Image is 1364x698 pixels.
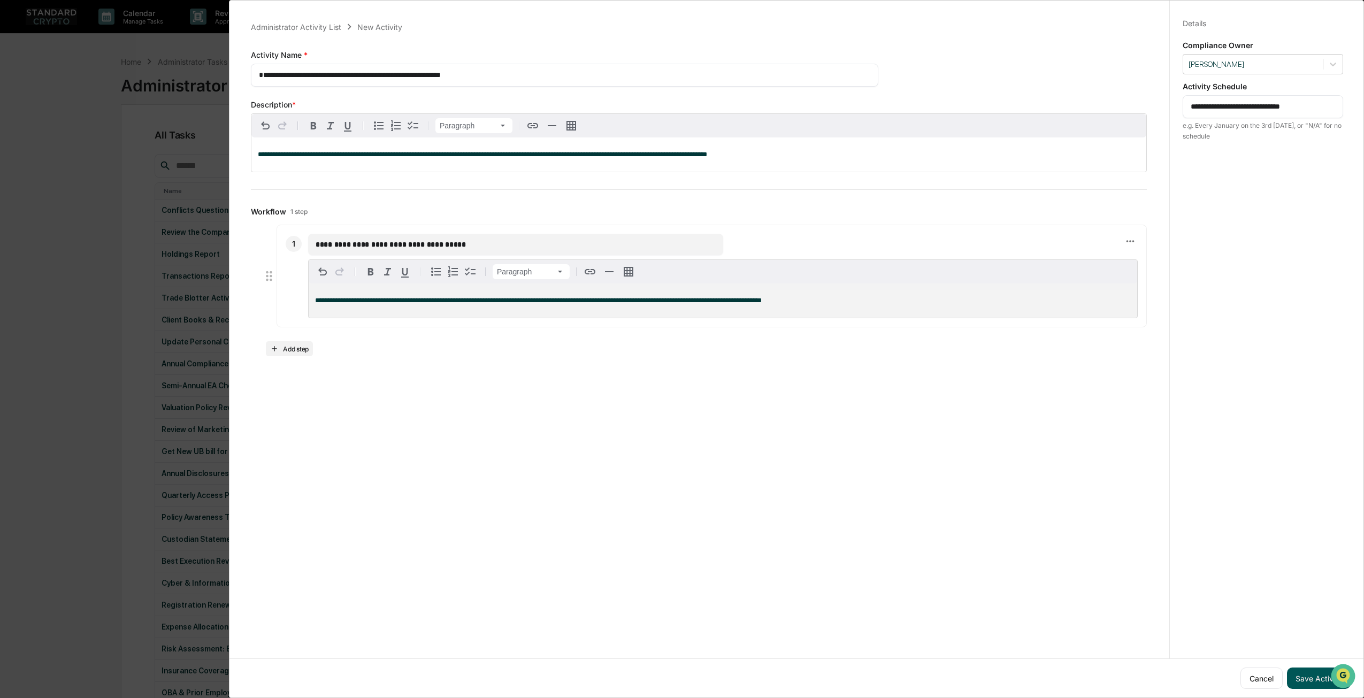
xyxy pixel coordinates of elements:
[21,155,67,166] span: Data Lookup
[75,181,129,189] a: Powered byPylon
[11,156,19,165] div: 🔎
[182,85,195,98] button: Start new chat
[362,263,379,280] button: Bold
[1183,82,1343,91] p: Activity Schedule
[286,236,302,252] div: 1
[251,207,286,216] span: Workflow
[6,131,73,150] a: 🖐️Preclearance
[11,82,30,101] img: 1746055101610-c473b297-6a78-478c-a979-82029cc54cd1
[379,263,396,280] button: Italic
[11,22,195,40] p: How can we help?
[493,264,570,279] button: Block type
[322,117,339,134] button: Italic
[1330,663,1359,692] iframe: Open customer support
[290,208,308,216] span: 1 step
[36,93,135,101] div: We're available if you need us!
[21,135,69,145] span: Preclearance
[1183,19,1206,28] div: Details
[73,131,137,150] a: 🗄️Attestations
[357,22,402,32] div: New Activity
[1183,120,1343,142] div: e.g. Every January on the 3rd [DATE], or "N/A" for no schedule
[88,135,133,145] span: Attestations
[396,263,413,280] button: Underline
[314,263,331,280] button: Undo Ctrl+Z
[11,136,19,144] div: 🖐️
[6,151,72,170] a: 🔎Data Lookup
[339,117,356,134] button: Underline
[251,100,292,109] span: Description
[1183,41,1343,50] p: Compliance Owner
[435,118,512,133] button: Block type
[78,136,86,144] div: 🗄️
[251,22,341,32] div: Administrator Activity List
[266,341,313,356] button: Add step
[251,50,304,59] span: Activity Name
[36,82,175,93] div: Start new chat
[305,117,322,134] button: Bold
[106,181,129,189] span: Pylon
[257,117,274,134] button: Undo Ctrl+Z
